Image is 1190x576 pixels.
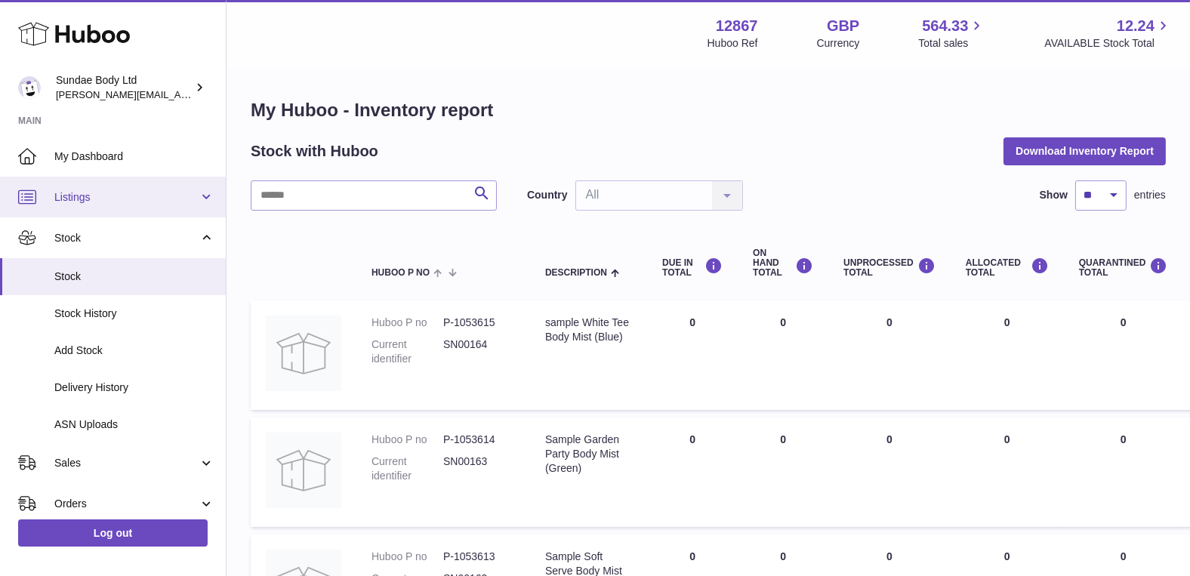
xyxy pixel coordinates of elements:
div: Huboo Ref [708,36,758,51]
dd: P-1053615 [443,316,515,330]
td: 0 [951,417,1064,527]
span: Stock History [54,306,214,321]
a: 564.33 Total sales [918,16,985,51]
span: 0 [1121,433,1127,445]
td: 0 [828,417,951,527]
label: Show [1040,188,1068,202]
span: [PERSON_NAME][EMAIL_ADDRESS][DOMAIN_NAME] [56,88,303,100]
dt: Huboo P no [371,433,443,447]
strong: GBP [827,16,859,36]
div: ALLOCATED Total [966,257,1049,278]
span: Orders [54,497,199,511]
span: Delivery History [54,380,214,395]
td: 0 [828,300,951,410]
td: 0 [647,300,738,410]
span: AVAILABLE Stock Total [1044,36,1172,51]
div: sample White Tee Body Mist (Blue) [545,316,632,344]
div: ON HAND Total [753,248,813,279]
div: QUARANTINED Total [1079,257,1168,278]
div: Sample Garden Party Body Mist (Green) [545,433,632,476]
span: Listings [54,190,199,205]
dd: SN00163 [443,454,515,483]
span: Stock [54,231,199,245]
strong: 12867 [716,16,758,36]
dd: P-1053613 [443,550,515,564]
span: Huboo P no [371,268,430,278]
div: UNPROCESSED Total [843,257,936,278]
h2: Stock with Huboo [251,141,378,162]
td: 0 [951,300,1064,410]
div: Currency [817,36,860,51]
h1: My Huboo - Inventory report [251,98,1166,122]
span: 12.24 [1117,16,1155,36]
span: My Dashboard [54,149,214,164]
div: Sundae Body Ltd [56,73,192,102]
img: product image [266,433,341,508]
span: 0 [1121,550,1127,562]
dd: P-1053614 [443,433,515,447]
a: 12.24 AVAILABLE Stock Total [1044,16,1172,51]
dt: Huboo P no [371,316,443,330]
dt: Current identifier [371,337,443,366]
a: Log out [18,519,208,547]
span: Total sales [918,36,985,51]
span: Sales [54,456,199,470]
span: 564.33 [922,16,968,36]
span: ASN Uploads [54,417,214,432]
td: 0 [738,417,828,527]
button: Download Inventory Report [1003,137,1166,165]
img: product image [266,316,341,391]
dt: Current identifier [371,454,443,483]
span: 0 [1121,316,1127,328]
span: Add Stock [54,343,214,358]
span: Description [545,268,607,278]
dt: Huboo P no [371,550,443,564]
img: dianne@sundaebody.com [18,76,41,99]
span: entries [1134,188,1166,202]
label: Country [527,188,568,202]
td: 0 [738,300,828,410]
dd: SN00164 [443,337,515,366]
span: Stock [54,270,214,284]
div: DUE IN TOTAL [662,257,723,278]
td: 0 [647,417,738,527]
